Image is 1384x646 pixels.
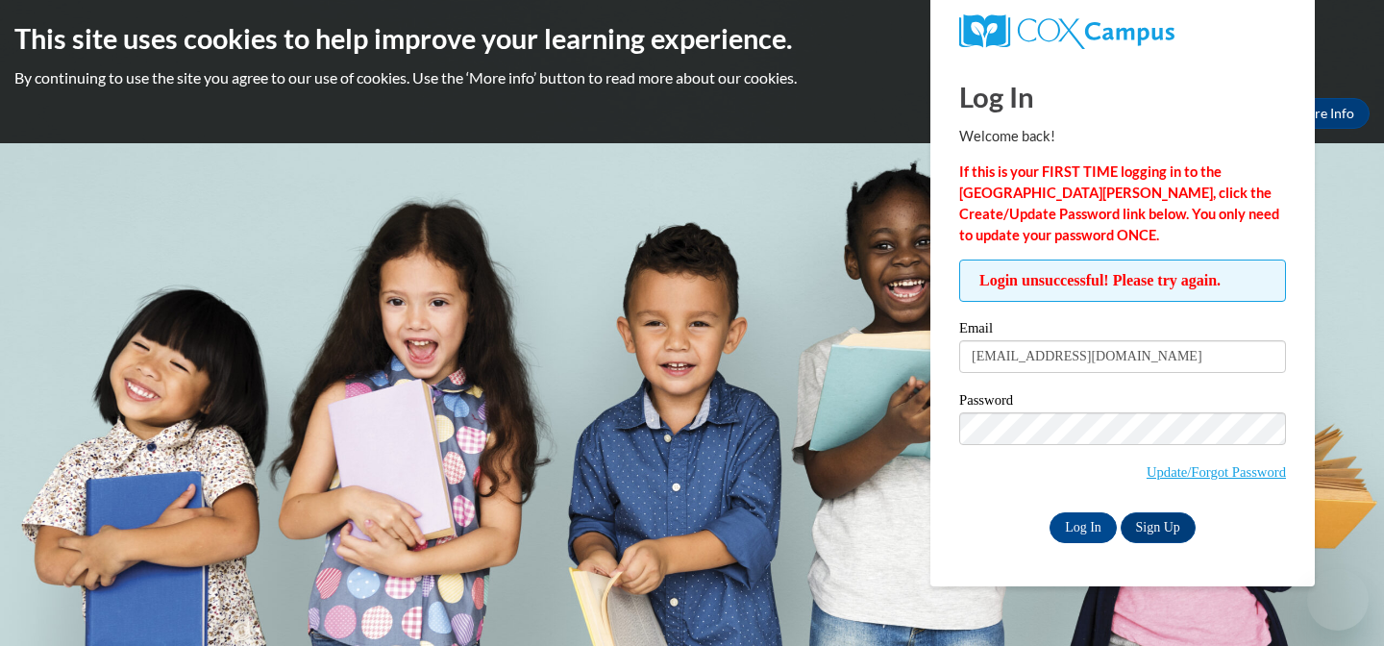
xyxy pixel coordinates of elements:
input: Log In [1050,512,1117,543]
h1: Log In [959,77,1286,116]
img: COX Campus [959,14,1174,49]
h2: This site uses cookies to help improve your learning experience. [14,19,1370,58]
p: Welcome back! [959,126,1286,147]
strong: If this is your FIRST TIME logging in to the [GEOGRAPHIC_DATA][PERSON_NAME], click the Create/Upd... [959,163,1279,243]
a: Update/Forgot Password [1147,464,1286,480]
label: Email [959,321,1286,340]
a: More Info [1279,98,1370,129]
a: Sign Up [1121,512,1196,543]
iframe: Button to launch messaging window [1307,569,1369,631]
span: Login unsuccessful! Please try again. [959,260,1286,302]
a: COX Campus [959,14,1286,49]
p: By continuing to use the site you agree to our use of cookies. Use the ‘More info’ button to read... [14,67,1370,88]
label: Password [959,393,1286,412]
